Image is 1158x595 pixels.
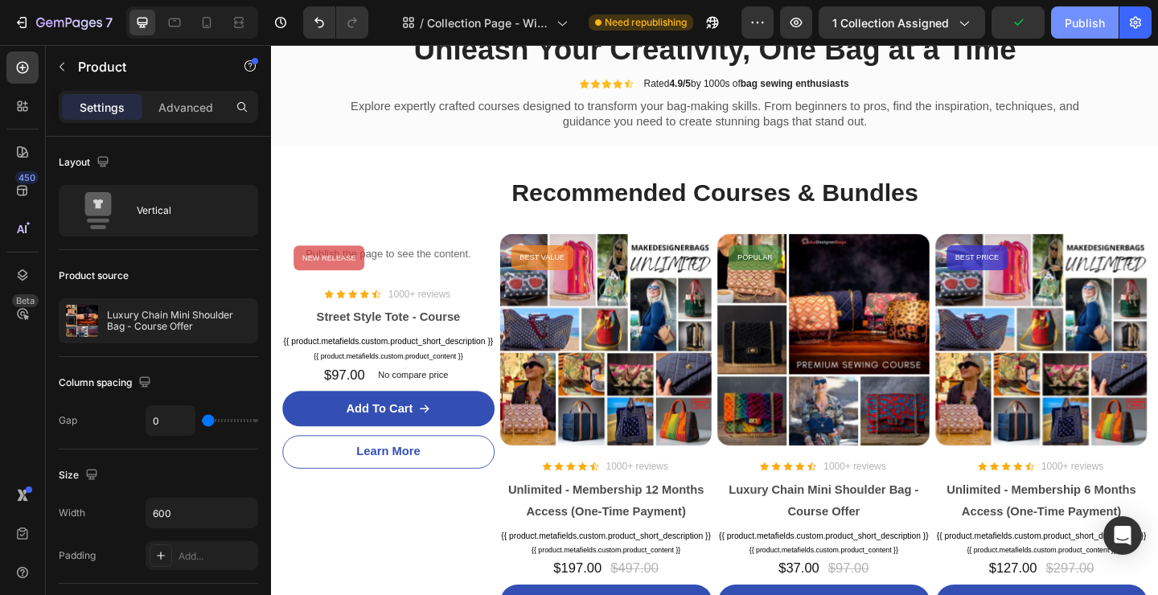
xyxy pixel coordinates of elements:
[303,6,368,39] div: Undo/Redo
[1051,6,1119,39] button: Publish
[105,13,113,32] p: 7
[81,386,154,405] div: Add To Cart
[1065,14,1105,31] div: Publish
[306,559,361,581] div: $197.00
[12,219,243,236] p: Publish the page to see the content.
[420,14,424,31] span: /
[486,544,717,555] p: {{ product.metafields.custom.product_content }}
[249,206,480,437] a: Unlimited - Membership 12 Months Access (One-Time Payment)
[249,471,480,521] h1: Unlimited - Membership 12 Months Access (One-Time Payment)
[78,57,215,76] p: Product
[92,435,162,449] strong: Learn More
[66,305,98,337] img: product feature img
[107,310,251,332] p: Luxury Chain Mini Shoulder Bag - Course Offer
[59,506,85,520] div: Width
[723,544,954,555] p: {{ product.metafields.custom.product_content }}
[12,425,243,461] a: Learn More
[841,559,897,581] div: $297.00
[127,263,195,279] p: 1000+ reviews
[80,99,125,116] p: Settings
[605,15,687,30] span: Need republishing
[146,499,257,527] input: Auto
[261,218,330,245] pre: BEST VALUE
[137,192,235,229] div: Vertical
[24,218,101,245] pre: NEW RELEASE
[158,99,213,116] p: Advanced
[723,471,954,521] h1: Unlimited - Membership 6 Months Access (One-Time Payment)
[838,450,905,466] p: 1000+ reviews
[249,527,480,541] p: {{ product.metafields.custom.product_short_description }}
[433,36,456,48] strong: 4.9/5
[604,559,651,581] div: $97.00
[486,471,717,521] h1: Luxury Chain Mini Shoulder Bag - Course Offer
[59,548,96,563] div: Padding
[779,559,835,581] div: $127.00
[12,294,39,307] div: Beta
[116,354,192,363] p: No compare price
[59,269,129,283] div: Product source
[59,372,154,394] div: Column spacing
[12,316,243,330] p: {{ product.metafields.custom.product_short_description }}
[61,59,905,92] p: Explore expertly crafted courses designed to transform your bag-making skills. From beginners to ...
[819,6,985,39] button: 1 collection assigned
[59,413,77,428] div: Gap
[12,333,243,344] p: {{ product.metafields.custom.product_content }}
[6,6,120,39] button: 7
[601,450,668,466] p: 1000+ reviews
[723,527,954,541] p: {{ product.metafields.custom.product_short_description }}
[364,450,432,466] p: 1000+ reviews
[486,206,717,437] a: Luxury Chain Mini Shoulder Bag - Course Offer
[550,559,597,581] div: $37.00
[12,283,243,310] h1: Street Style Tote - Course
[55,348,103,370] div: $97.00
[1103,516,1142,555] div: Open Intercom Messenger
[12,142,953,180] h2: Recommended Courses & Bundles
[59,465,101,486] div: Size
[486,527,717,541] p: {{ product.metafields.custom.product_short_description }}
[59,152,113,174] div: Layout
[511,36,629,48] strong: bag sewing enthusiasts
[498,218,556,245] pre: POPULAR
[427,14,550,31] span: Collection Page - With Link Buttons
[735,218,802,245] pre: BEST PRICE
[249,544,480,555] p: {{ product.metafields.custom.product_content }}
[146,406,195,435] input: Auto
[15,171,39,184] div: 450
[405,36,629,50] p: Rated by 1000s of
[179,549,254,564] div: Add...
[12,376,243,415] button: Add To Cart
[271,45,1158,595] iframe: Design area
[368,559,423,581] div: $497.00
[723,206,954,437] a: Unlimited - Membership 6 Months Access (One-Time Payment)
[832,14,949,31] span: 1 collection assigned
